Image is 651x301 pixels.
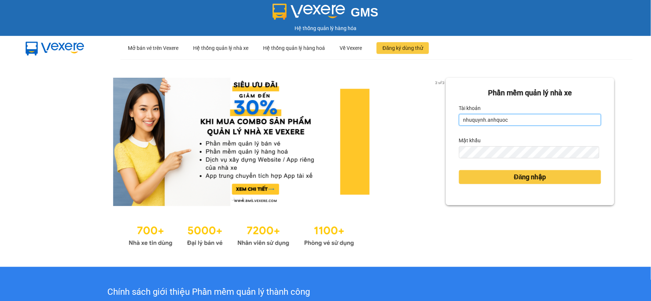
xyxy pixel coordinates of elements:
[273,11,378,17] a: GMS
[436,78,446,206] button: next slide / item
[128,36,178,60] div: Mở bán vé trên Vexere
[18,36,92,60] img: mbUUG5Q.png
[459,87,601,99] div: Phần mềm quản lý nhà xe
[433,78,446,87] p: 2 of 3
[263,36,325,60] div: Hệ thống quản lý hàng hoá
[2,24,649,32] div: Hệ thống quản lý hàng hóa
[459,114,601,126] input: Tài khoản
[240,197,243,200] li: slide item 2
[459,135,481,146] label: Mật khẩu
[377,42,429,54] button: Đăng ký dùng thử
[45,285,372,299] div: Chính sách giới thiệu Phần mềm quản lý thành công
[231,197,234,200] li: slide item 1
[129,221,354,249] img: Statistics.png
[351,5,378,19] span: GMS
[459,170,601,184] button: Đăng nhập
[340,36,362,60] div: Về Vexere
[37,78,47,206] button: previous slide / item
[249,197,252,200] li: slide item 3
[273,4,345,20] img: logo 2
[459,102,481,114] label: Tài khoản
[382,44,423,52] span: Đăng ký dùng thử
[514,172,546,182] span: Đăng nhập
[193,36,248,60] div: Hệ thống quản lý nhà xe
[459,146,599,158] input: Mật khẩu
